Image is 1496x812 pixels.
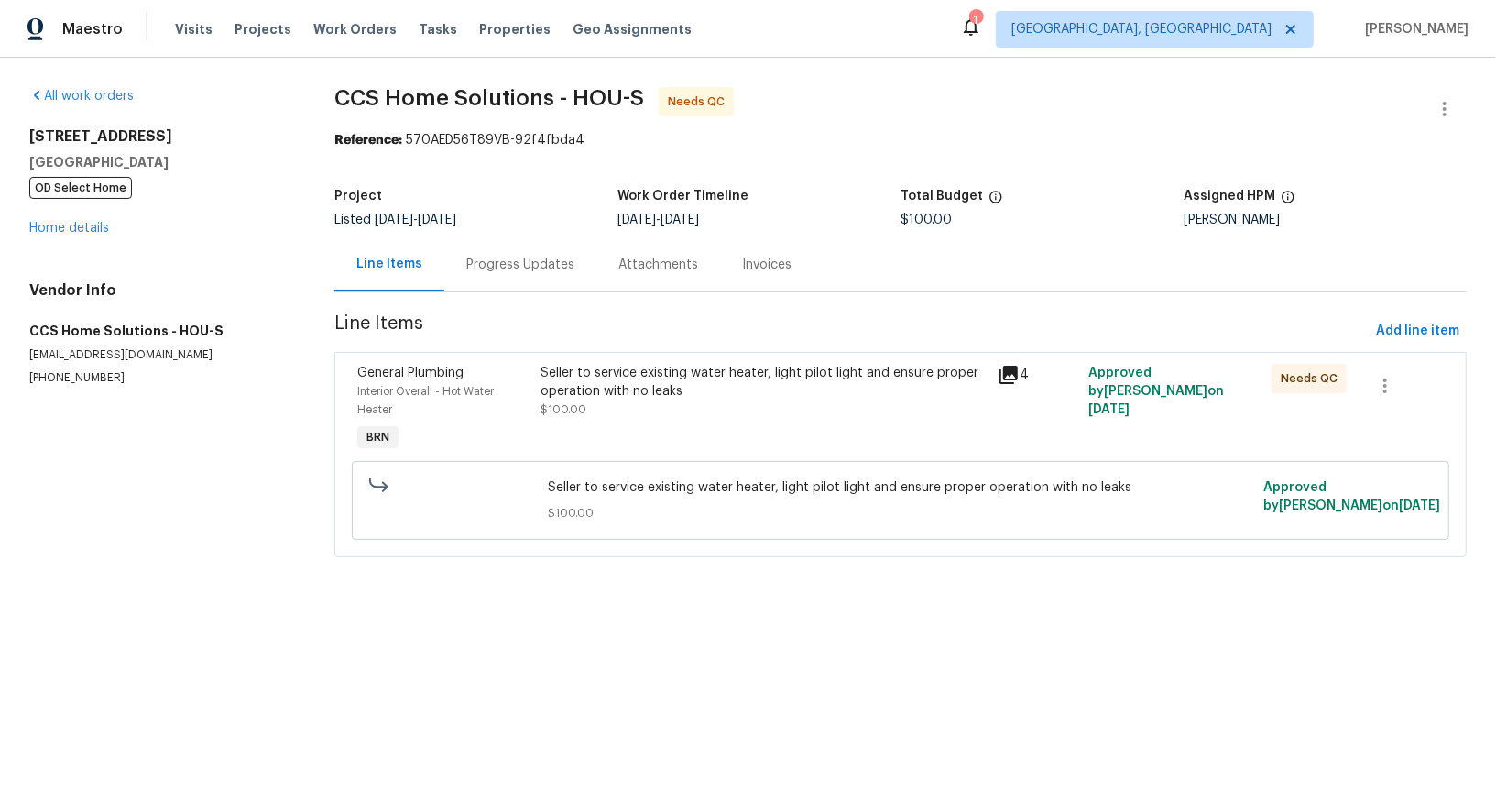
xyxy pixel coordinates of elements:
a: Home details [29,222,109,235]
button: Add line item [1369,314,1467,348]
div: Progress Updates [466,256,574,274]
div: 1 [969,11,982,29]
span: Seller to service existing water heater, light pilot light and ensure proper operation with no leaks [549,478,1253,497]
span: [GEOGRAPHIC_DATA], [GEOGRAPHIC_DATA] [1011,20,1272,38]
div: 570AED56T89VB-92f4fbda4 [334,131,1467,149]
div: [PERSON_NAME] [1184,214,1467,226]
span: [PERSON_NAME] [1358,20,1469,38]
span: $100.00 [549,504,1253,522]
span: Line Items [334,314,1369,348]
div: Line Items [356,255,422,273]
span: CCS Home Solutions - HOU-S [334,87,644,109]
span: Approved by [PERSON_NAME] on [1264,481,1441,512]
h5: Total Budget [901,190,983,203]
h5: Work Order Timeline [617,190,748,203]
div: Seller to service existing water heater, light pilot light and ensure proper operation with no leaks [541,364,987,401]
b: Reference: [334,134,402,147]
h5: Project [334,190,382,203]
span: - [617,214,699,226]
span: $100.00 [901,214,952,226]
span: [DATE] [661,214,699,226]
h5: [GEOGRAPHIC_DATA] [29,153,290,171]
span: The total cost of line items that have been proposed by Opendoor. This sum includes line items th... [988,190,1003,214]
span: Tasks [419,23,457,36]
span: Visits [175,20,213,38]
div: Invoices [742,256,792,274]
span: Approved by [PERSON_NAME] on [1089,367,1225,416]
h2: [STREET_ADDRESS] [29,127,290,146]
h5: CCS Home Solutions - HOU-S [29,322,290,340]
span: Properties [479,20,551,38]
span: [DATE] [418,214,456,226]
span: $100.00 [541,404,586,415]
span: BRN [359,428,397,446]
span: Listed [334,214,456,226]
h5: Assigned HPM [1184,190,1275,203]
span: [DATE] [375,214,413,226]
span: General Plumbing [357,367,464,379]
span: Interior Overall - Hot Water Heater [357,386,494,415]
span: [DATE] [617,214,656,226]
p: [PHONE_NUMBER] [29,370,290,386]
span: Geo Assignments [573,20,692,38]
span: Needs QC [668,93,732,111]
h4: Vendor Info [29,281,290,300]
span: Needs QC [1281,369,1345,388]
div: Attachments [618,256,698,274]
span: [DATE] [1400,499,1441,512]
div: 4 [998,364,1078,386]
a: All work orders [29,90,134,103]
span: [DATE] [1089,403,1130,416]
span: - [375,214,456,226]
span: The hpm assigned to this work order. [1281,190,1295,214]
span: Projects [235,20,291,38]
span: Add line item [1376,320,1459,343]
span: Maestro [62,20,123,38]
span: OD Select Home [29,177,132,199]
p: [EMAIL_ADDRESS][DOMAIN_NAME] [29,347,290,363]
span: Work Orders [313,20,397,38]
